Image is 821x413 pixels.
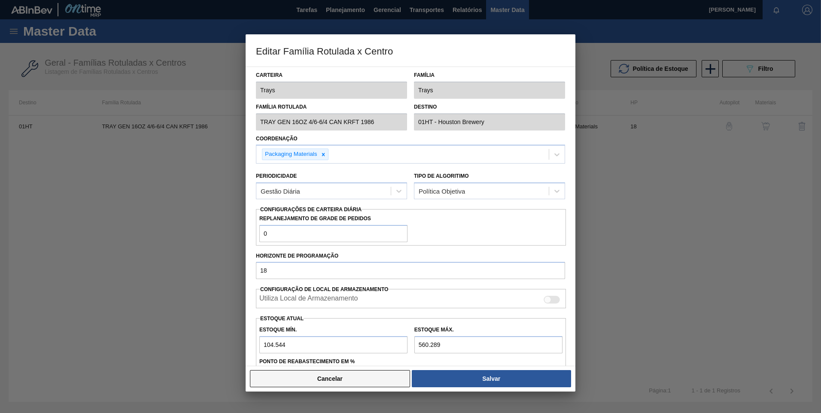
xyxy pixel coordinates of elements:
div: Gestão Diária [261,188,300,195]
span: Configurações de Carteira Diária [260,206,362,213]
label: Destino [414,101,565,113]
label: Replanejamento de Grade de Pedidos [259,213,407,225]
label: Família Rotulada [256,101,407,113]
span: Configuração de Local de Armazenamento [260,286,388,292]
h3: Editar Família Rotulada x Centro [246,34,575,67]
label: Quando ativada, o sistema irá exibir os estoques de diferentes locais de armazenamento. [259,295,358,305]
button: Cancelar [250,370,410,387]
label: Coordenação [256,136,298,142]
div: Política Objetiva [419,188,465,195]
label: Estoque Atual [260,316,304,322]
label: Periodicidade [256,173,297,179]
label: Carteira [256,69,407,82]
label: Estoque Máx. [414,327,454,333]
label: Estoque Mín. [259,327,297,333]
button: Salvar [412,370,571,387]
label: Horizonte de Programação [256,250,565,262]
label: Tipo de Algoritimo [414,173,469,179]
label: Ponto de Reabastecimento em % [259,358,355,364]
label: Família [414,69,565,82]
div: Packaging Materials [262,149,319,160]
